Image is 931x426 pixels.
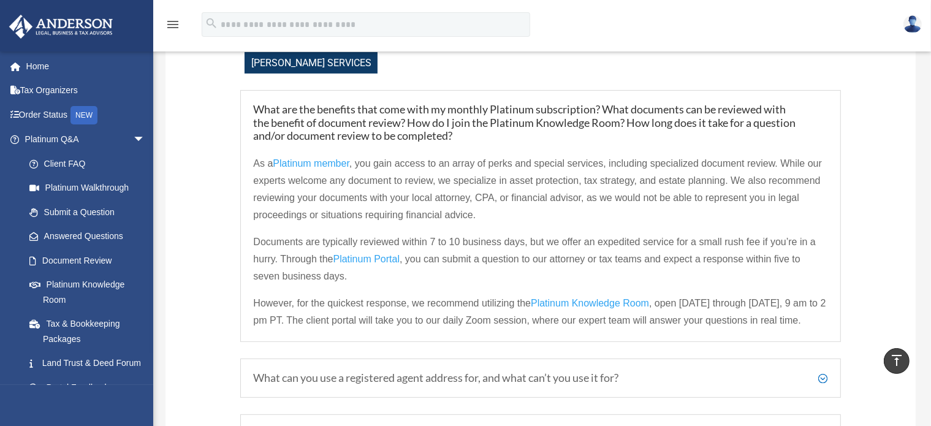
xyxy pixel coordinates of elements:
a: Platinum member [273,158,349,175]
h5: What can you use a registered agent address for, and what can’t you use it for? [253,371,827,385]
a: Home [9,54,164,78]
span: , you can submit a question to our attorney or tax teams and expect a response within five to sev... [253,254,800,281]
a: Tax & Bookkeeping Packages [17,312,164,351]
span: [PERSON_NAME] Services [245,52,378,74]
span: Platinum member [273,158,349,169]
i: search [205,17,218,30]
span: However, for the quickest response, we recommend utilizing the [253,298,531,308]
a: vertical_align_top [884,348,910,374]
i: vertical_align_top [889,353,904,368]
a: menu [165,21,180,32]
a: Tax Organizers [9,78,164,103]
a: Answered Questions [17,224,164,249]
a: Land Trust & Deed Forum [17,351,164,376]
a: Platinum Portal [333,254,400,270]
i: menu [165,17,180,32]
a: Order StatusNEW [9,102,164,127]
a: Platinum Q&Aarrow_drop_down [9,127,164,152]
a: Platinum Walkthrough [17,176,164,200]
span: As a [253,158,273,169]
a: Client FAQ [17,151,158,176]
span: Documents are typically reviewed within 7 to 10 business days, but we offer an expedited service ... [253,237,816,264]
a: Document Review [17,248,164,273]
span: , you gain access to an array of perks and special services, including specialized document revie... [253,158,822,220]
img: Anderson Advisors Platinum Portal [6,15,116,39]
a: Platinum Knowledge Room [17,273,164,312]
a: Portal Feedback [17,375,164,400]
span: arrow_drop_down [133,127,158,153]
a: Platinum Knowledge Room [531,298,649,314]
a: Submit a Question [17,200,164,224]
h5: What are the benefits that come with my monthly Platinum subscription? What documents can be revi... [253,103,827,143]
span: , open [DATE] through [DATE], 9 am to 2 pm PT. The client portal will take you to our daily Zoom ... [253,298,826,325]
div: NEW [70,106,97,124]
span: Platinum Knowledge Room [531,298,649,308]
img: User Pic [903,15,922,33]
span: Platinum Portal [333,254,400,264]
